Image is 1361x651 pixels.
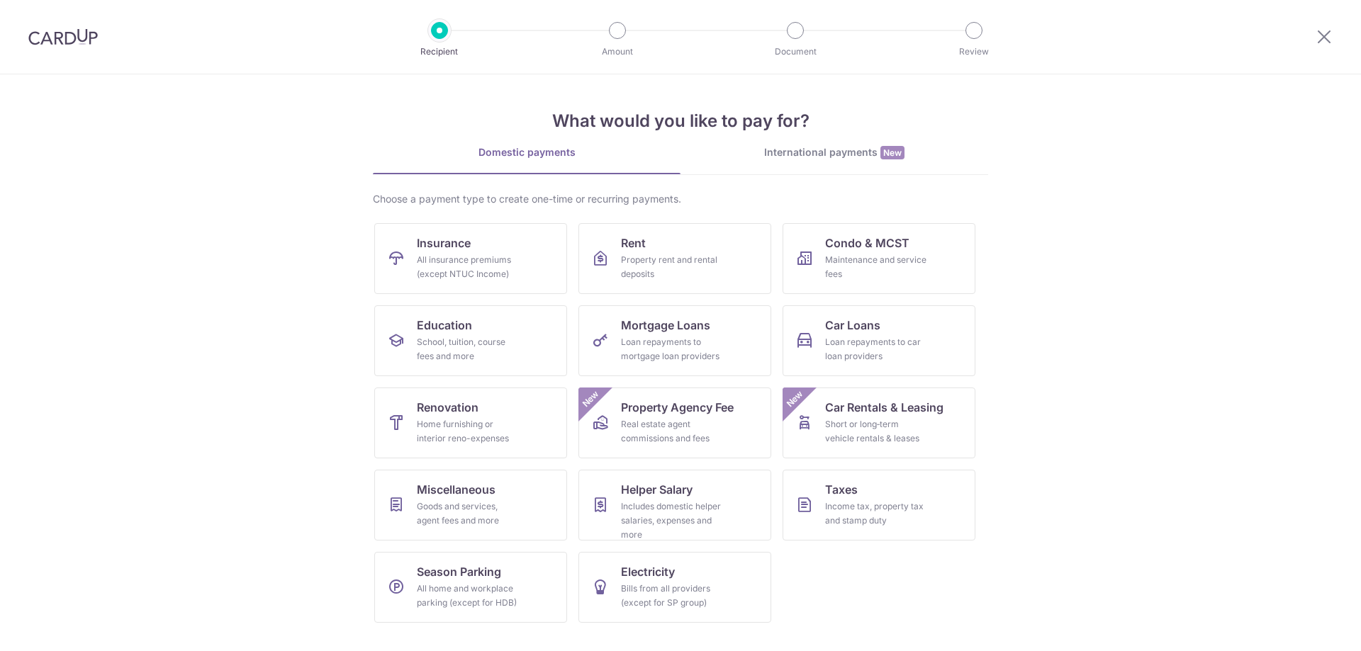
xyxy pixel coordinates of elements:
[417,582,519,610] div: All home and workplace parking (except for HDB)
[825,399,943,416] span: Car Rentals & Leasing
[783,470,975,540] a: TaxesIncome tax, property tax and stamp duty
[373,192,988,206] div: Choose a payment type to create one-time or recurring payments.
[621,335,723,363] div: Loan repayments to mortgage loan providers
[621,499,723,542] div: Includes domestic helper salaries, expenses and more
[417,399,478,416] span: Renovation
[825,317,880,334] span: Car Loans
[578,223,771,294] a: RentProperty rent and rental deposits
[578,387,771,458] a: Property Agency FeeReal estate agent commissions and feesNew
[783,387,807,411] span: New
[417,335,519,363] div: School, tuition, course fees and more
[621,253,723,281] div: Property rent and rental deposits
[374,223,567,294] a: InsuranceAll insurance premiums (except NTUC Income)
[825,481,858,498] span: Taxes
[374,305,567,376] a: EducationSchool, tuition, course fees and more
[578,305,771,376] a: Mortgage LoansLoan repayments to mortgage loan providers
[578,552,771,623] a: ElectricityBills from all providers (except for SP group)
[417,417,519,446] div: Home furnishing or interior reno-expenses
[387,45,492,59] p: Recipient
[825,234,909,251] span: Condo & MCST
[374,387,567,458] a: RenovationHome furnishing or interior reno-expenses
[417,234,471,251] span: Insurance
[579,387,603,411] span: New
[825,335,927,363] div: Loan repayments to car loan providers
[417,499,519,528] div: Goods and services, agent fees and more
[621,563,675,580] span: Electricity
[743,45,848,59] p: Document
[621,417,723,446] div: Real estate agent commissions and fees
[880,146,904,159] span: New
[417,317,472,334] span: Education
[621,234,646,251] span: Rent
[417,253,519,281] div: All insurance premiums (except NTUC Income)
[825,417,927,446] div: Short or long‑term vehicle rentals & leases
[565,45,670,59] p: Amount
[374,552,567,623] a: Season ParkingAll home and workplace parking (except for HDB)
[783,387,975,458] a: Car Rentals & LeasingShort or long‑term vehicle rentals & leasesNew
[621,582,723,610] div: Bills from all providers (except for SP group)
[783,223,975,294] a: Condo & MCSTMaintenance and service fees
[621,317,710,334] span: Mortgage Loans
[28,28,98,45] img: CardUp
[825,253,927,281] div: Maintenance and service fees
[373,108,988,134] h4: What would you like to pay for?
[578,470,771,540] a: Helper SalaryIncludes domestic helper salaries, expenses and more
[417,563,501,580] span: Season Parking
[373,145,680,159] div: Domestic payments
[374,470,567,540] a: MiscellaneousGoods and services, agent fees and more
[621,481,693,498] span: Helper Salary
[783,305,975,376] a: Car LoansLoan repayments to car loan providers
[825,499,927,528] div: Income tax, property tax and stamp duty
[922,45,1026,59] p: Review
[621,399,734,416] span: Property Agency Fee
[417,481,495,498] span: Miscellaneous
[680,145,988,160] div: International payments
